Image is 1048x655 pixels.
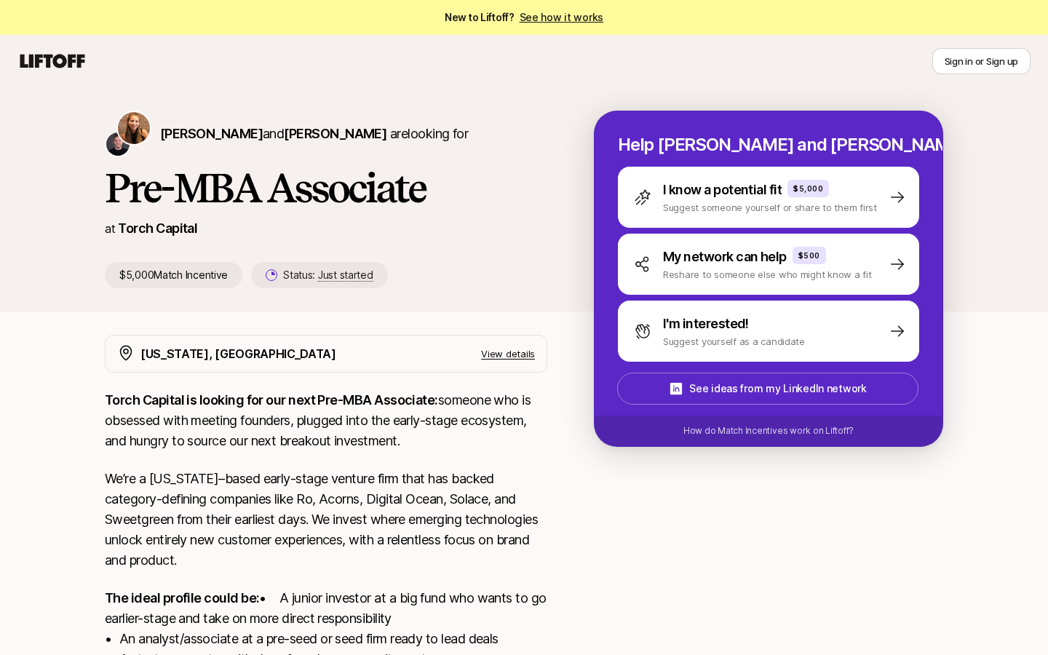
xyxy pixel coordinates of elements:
[798,250,820,261] p: $500
[617,373,918,405] button: See ideas from my LinkedIn network
[160,124,468,144] p: are looking for
[663,267,872,282] p: Reshare to someone else who might know a fit
[663,334,805,349] p: Suggest yourself as a candidate
[445,9,603,26] span: New to Liftoff?
[105,390,547,451] p: someone who is obsessed with meeting founders, plugged into the early-stage ecosystem, and hungry...
[318,269,373,282] span: Just started
[683,424,854,437] p: How do Match Incentives work on Liftoff?
[105,469,547,571] p: We’re a [US_STATE]–based early-stage venture firm that has backed category-defining companies lik...
[284,126,386,141] span: [PERSON_NAME]
[663,200,877,215] p: Suggest someone yourself or share to them first
[689,380,866,397] p: See ideas from my LinkedIn network
[932,48,1031,74] button: Sign in or Sign up
[118,112,150,144] img: Katie Reiner
[118,221,197,236] a: Torch Capital
[481,346,535,361] p: View details
[663,247,787,267] p: My network can help
[105,219,115,238] p: at
[263,126,386,141] span: and
[618,135,919,155] p: Help [PERSON_NAME] and [PERSON_NAME] hire
[663,314,749,334] p: I'm interested!
[140,344,336,363] p: [US_STATE], [GEOGRAPHIC_DATA]
[105,392,438,408] strong: Torch Capital is looking for our next Pre-MBA Associate:
[520,11,604,23] a: See how it works
[106,132,130,156] img: Christopher Harper
[793,183,823,194] p: $5,000
[105,262,242,288] p: $5,000 Match Incentive
[105,166,547,210] h1: Pre-MBA Associate
[283,266,373,284] p: Status:
[160,126,263,141] span: [PERSON_NAME]
[663,180,782,200] p: I know a potential fit
[105,590,259,606] strong: The ideal profile could be:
